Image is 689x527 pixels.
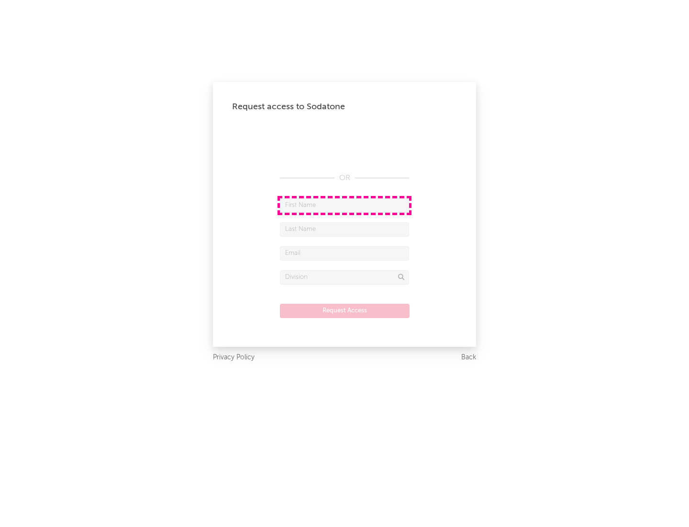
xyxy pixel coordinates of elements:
[461,352,476,364] a: Back
[280,270,409,285] input: Division
[280,198,409,213] input: First Name
[280,172,409,184] div: OR
[232,101,457,113] div: Request access to Sodatone
[213,352,255,364] a: Privacy Policy
[280,304,410,318] button: Request Access
[280,246,409,261] input: Email
[280,222,409,237] input: Last Name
